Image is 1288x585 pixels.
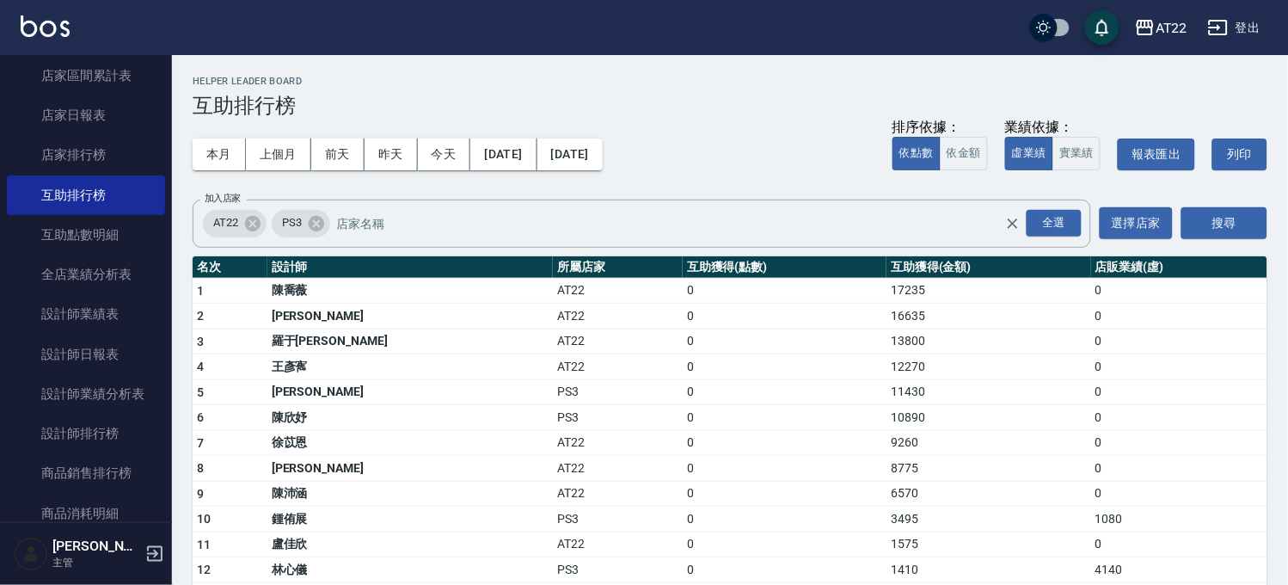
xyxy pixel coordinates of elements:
td: PS3 [553,507,683,533]
td: 0 [683,532,886,557]
td: 0 [683,456,886,482]
span: 8 [197,461,204,475]
th: 互助獲得(金額) [886,256,1090,279]
button: 登出 [1201,12,1267,44]
div: 全選 [1027,210,1082,237]
p: 主管 [52,555,140,570]
td: 徐苡恩 [267,430,554,456]
td: 0 [683,304,886,329]
a: 商品銷售排行榜 [7,453,165,493]
span: 9 [197,487,204,501]
div: 業績依據： [1005,119,1101,137]
th: 名次 [193,256,267,279]
td: 1575 [886,532,1090,557]
td: 0 [1091,430,1267,456]
span: 11 [197,538,212,551]
td: 0 [683,481,886,507]
td: 12270 [886,354,1090,380]
button: 搜尋 [1181,207,1267,239]
a: 商品消耗明細 [7,494,165,533]
div: AT22 [203,210,267,237]
td: 0 [1091,456,1267,482]
span: PS3 [272,214,312,231]
th: 店販業績(虛) [1091,256,1267,279]
td: 0 [683,278,886,304]
span: 6 [197,410,204,424]
div: PS3 [272,210,330,237]
td: 0 [683,354,886,380]
a: 店家排行榜 [7,135,165,175]
span: 10 [197,512,212,526]
td: 陳喬薇 [267,278,554,304]
td: 羅于[PERSON_NAME] [267,329,554,354]
td: 0 [1091,379,1267,405]
td: 0 [1091,304,1267,329]
h5: [PERSON_NAME] [52,538,140,555]
button: 上個月 [246,139,311,170]
td: AT22 [553,430,683,456]
button: 前天 [311,139,365,170]
td: 陳沛涵 [267,481,554,507]
input: 店家名稱 [333,208,1036,238]
td: [PERSON_NAME] [267,304,554,329]
th: 設計師 [267,256,554,279]
td: AT22 [553,304,683,329]
h3: 互助排行榜 [193,94,1267,118]
td: 0 [1091,481,1267,507]
a: 設計師排行榜 [7,414,165,453]
button: save [1085,10,1119,45]
a: 互助排行榜 [7,175,165,215]
td: 8775 [886,456,1090,482]
th: 互助獲得(點數) [683,256,886,279]
td: 盧佳欣 [267,532,554,557]
button: 虛業績 [1005,137,1053,170]
button: 依點數 [892,137,941,170]
span: 5 [197,385,204,399]
td: 林心儀 [267,557,554,583]
button: 昨天 [365,139,418,170]
td: 0 [683,507,886,533]
td: 0 [1091,278,1267,304]
button: Clear [1001,212,1025,236]
button: 本月 [193,139,246,170]
button: 實業績 [1052,137,1101,170]
td: 1410 [886,557,1090,583]
td: 11430 [886,379,1090,405]
label: 加入店家 [205,192,241,205]
td: [PERSON_NAME] [267,456,554,482]
a: 店家區間累計表 [7,56,165,95]
h2: Helper Leader Board [193,76,1267,87]
div: 排序依據： [892,119,988,137]
td: 0 [683,329,886,354]
td: AT22 [553,532,683,557]
td: AT22 [553,329,683,354]
td: AT22 [553,278,683,304]
button: [DATE] [537,139,603,170]
span: AT22 [203,214,248,231]
td: PS3 [553,379,683,405]
button: 選擇店家 [1100,207,1173,239]
td: PS3 [553,405,683,431]
td: 王彥寯 [267,354,554,380]
td: 6570 [886,481,1090,507]
button: [DATE] [470,139,537,170]
td: 0 [683,379,886,405]
a: 全店業績分析表 [7,255,165,294]
th: 所屬店家 [553,256,683,279]
td: 陳欣妤 [267,405,554,431]
td: 0 [1091,354,1267,380]
a: 互助點數明細 [7,215,165,255]
a: 設計師業績分析表 [7,374,165,414]
td: 0 [683,430,886,456]
td: PS3 [553,557,683,583]
td: [PERSON_NAME] [267,379,554,405]
td: 1080 [1091,507,1267,533]
td: 3495 [886,507,1090,533]
td: AT22 [553,481,683,507]
td: 10890 [886,405,1090,431]
button: 報表匯出 [1118,139,1195,170]
span: 12 [197,563,212,576]
td: 16635 [886,304,1090,329]
button: 列印 [1212,139,1267,170]
td: 0 [1091,329,1267,354]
